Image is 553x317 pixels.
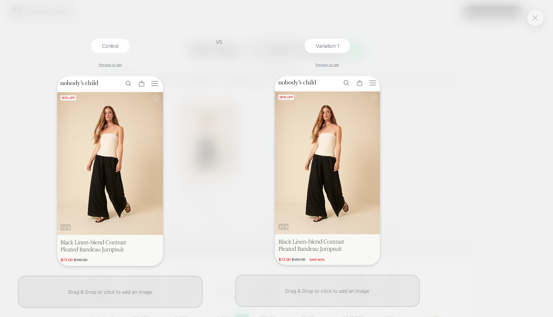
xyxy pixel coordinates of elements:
[57,76,163,266] img: generic_029032ef-de9f-4691-8a94-d4517b100313.png
[275,76,380,265] img: generic_130b2aaa-a66b-46d6-8bf7-765eb58d2eed.png
[211,39,227,317] div: VS
[305,39,350,53] div: Variation 1
[91,39,130,53] div: Control
[99,63,122,67] a: Preview on site
[316,63,339,67] a: Preview on site
[532,15,538,20] img: close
